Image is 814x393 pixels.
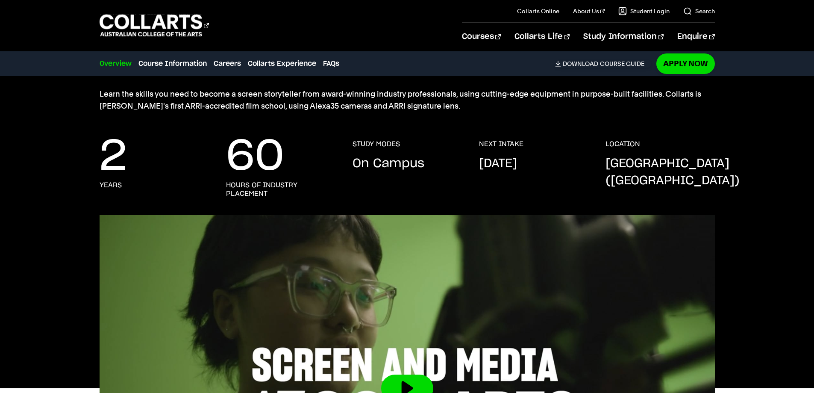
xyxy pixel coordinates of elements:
a: Collarts Online [517,7,559,15]
a: Overview [100,59,132,69]
p: Learn the skills you need to become a screen storyteller from award-winning industry professional... [100,88,715,112]
div: Go to homepage [100,13,209,38]
p: [DATE] [479,155,517,172]
h3: hours of industry placement [226,181,335,198]
a: Courses [462,23,501,51]
p: 60 [226,140,284,174]
span: Download [563,60,598,68]
h3: NEXT INTAKE [479,140,523,148]
a: About Us [573,7,605,15]
p: [GEOGRAPHIC_DATA] ([GEOGRAPHIC_DATA]) [605,155,740,189]
a: FAQs [323,59,339,69]
h3: LOCATION [605,140,640,148]
a: Study Information [583,23,664,51]
a: Enquire [677,23,714,51]
a: Search [683,7,715,15]
h3: STUDY MODES [353,140,400,148]
a: Careers [214,59,241,69]
a: Apply Now [656,53,715,74]
a: Course Information [138,59,207,69]
a: Collarts Life [514,23,570,51]
p: On Campus [353,155,424,172]
a: DownloadCourse Guide [555,60,651,68]
a: Collarts Experience [248,59,316,69]
a: Student Login [618,7,670,15]
h3: years [100,181,122,189]
p: 2 [100,140,127,174]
